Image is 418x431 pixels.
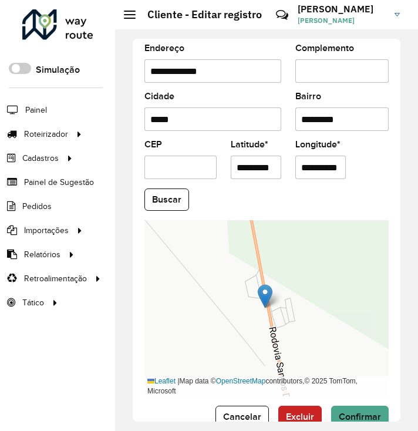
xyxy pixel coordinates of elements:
span: [PERSON_NAME] [298,15,386,26]
label: Cidade [144,89,174,103]
a: Leaflet [147,377,176,385]
label: Bairro [295,89,321,103]
button: Buscar [144,188,189,211]
label: CEP [144,137,162,151]
label: Simulação [36,63,80,77]
span: Retroalimentação [24,272,87,285]
span: Cancelar [223,412,261,422]
button: Excluir [278,406,322,428]
span: Importações [24,224,69,237]
span: Pedidos [22,200,52,213]
span: Confirmar [339,412,381,422]
h3: [PERSON_NAME] [298,4,386,15]
span: Relatórios [24,248,60,261]
span: Cadastros [22,152,59,164]
span: Tático [22,297,44,309]
span: | [177,377,179,385]
label: Complemento [295,41,354,55]
h2: Cliente - Editar registro [136,8,262,21]
a: OpenStreetMap [216,377,266,385]
button: Confirmar [331,406,389,428]
img: Marker [258,284,272,308]
a: Contato Rápido [269,2,295,28]
div: Map data © contributors,© 2025 TomTom, Microsoft [144,376,389,396]
span: Excluir [286,412,314,422]
label: Endereço [144,41,184,55]
button: Cancelar [215,406,269,428]
label: Longitude [295,137,341,151]
span: Painel de Sugestão [24,176,94,188]
label: Latitude [231,137,268,151]
span: Roteirizador [24,128,68,140]
span: Painel [25,104,47,116]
